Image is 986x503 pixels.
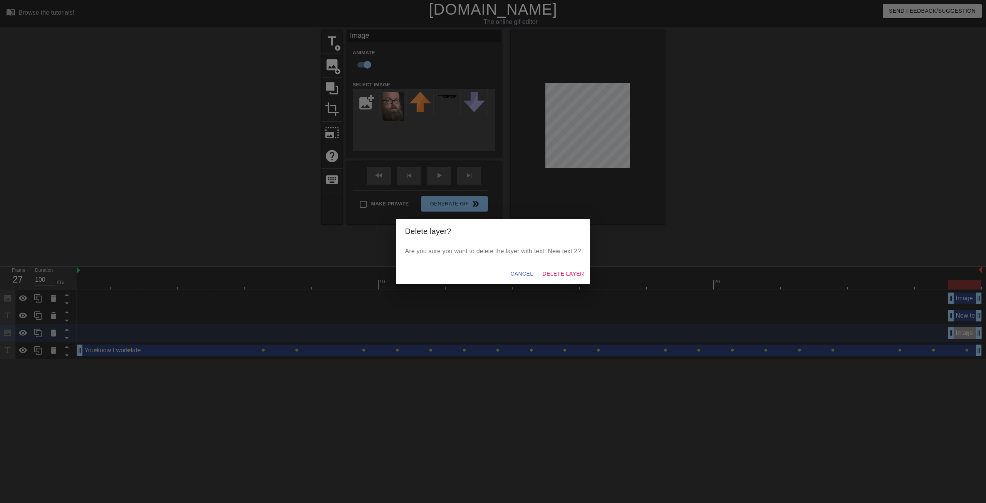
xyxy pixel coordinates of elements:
[510,269,533,279] span: Cancel
[539,267,587,281] button: Delete Layer
[542,269,584,279] span: Delete Layer
[405,247,581,256] p: Are you sure you want to delete the layer with text: New text 2?
[405,225,581,237] h2: Delete layer?
[507,267,536,281] button: Cancel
